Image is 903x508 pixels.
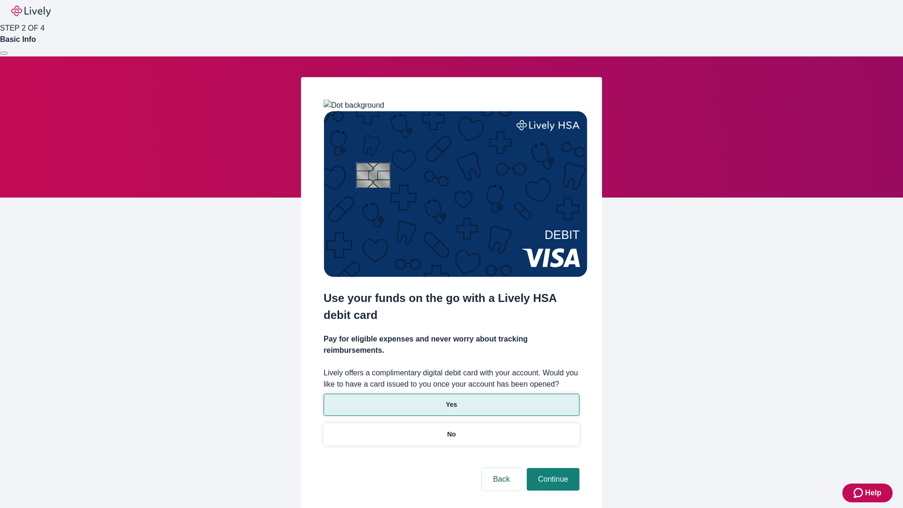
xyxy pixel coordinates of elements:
[854,487,865,499] svg: Zendesk support icon
[527,468,579,491] button: Continue
[865,487,881,499] span: Help
[842,484,893,502] button: Zendesk support iconHelp
[324,367,579,390] label: Lively offers a complimentary digital debit card with your account. Would you like to have a card...
[447,429,456,439] p: No
[11,6,51,17] img: Lively
[324,111,587,277] img: Debit card
[446,400,457,410] p: Yes
[324,333,579,356] h4: Pay for eligible expenses and never worry about tracking reimbursements.
[324,290,579,324] h2: Use your funds on the go with a Lively HSA debit card
[324,423,579,445] button: No
[324,100,384,111] img: Dot background
[482,468,521,491] button: Back
[324,394,579,416] button: Yes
